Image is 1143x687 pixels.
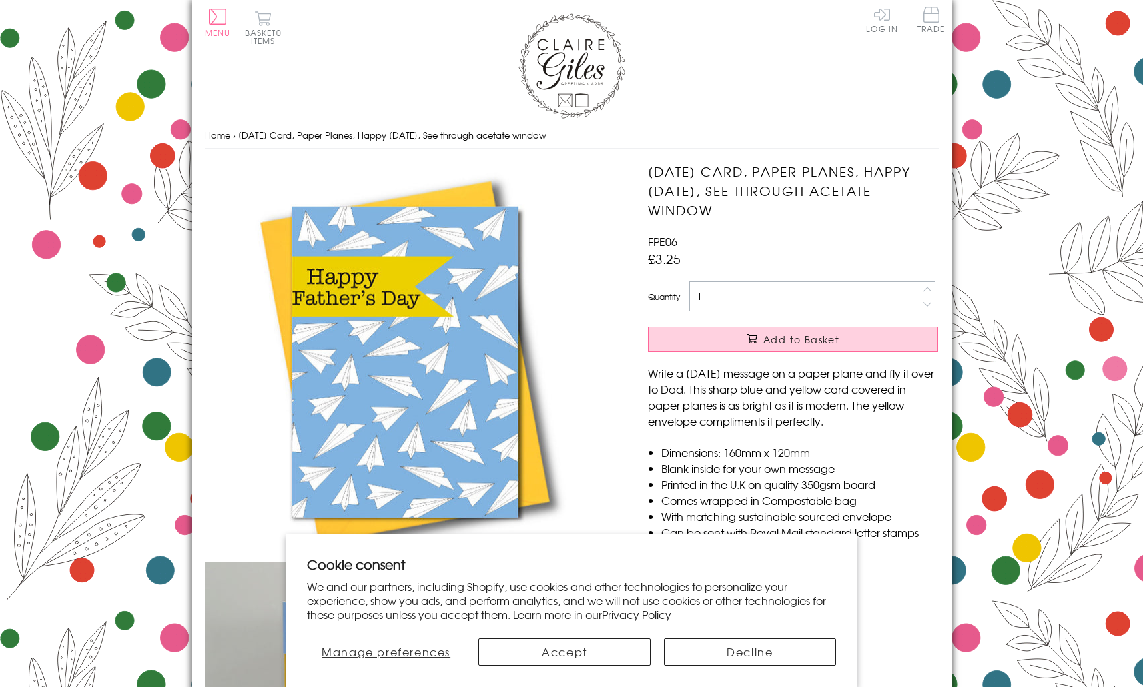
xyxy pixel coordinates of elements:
a: Trade [917,7,945,35]
button: Basket0 items [245,11,282,45]
button: Add to Basket [648,327,938,352]
p: Write a [DATE] message on a paper plane and fly it over to Dad. This sharp blue and yellow card c... [648,365,938,429]
nav: breadcrumbs [205,122,939,149]
a: Log In [866,7,898,33]
li: Dimensions: 160mm x 120mm [661,444,938,460]
h1: [DATE] Card, Paper Planes, Happy [DATE], See through acetate window [648,162,938,219]
button: Manage preferences [307,638,465,666]
a: Home [205,129,230,141]
span: FPE06 [648,233,677,249]
li: Printed in the U.K on quality 350gsm board [661,476,938,492]
img: Claire Giles Greetings Cards [518,13,625,119]
button: Decline [664,638,836,666]
span: Manage preferences [322,644,450,660]
span: Trade [917,7,945,33]
li: Comes wrapped in Compostable bag [661,492,938,508]
li: Can be sent with Royal Mail standard letter stamps [661,524,938,540]
img: Father's Day Card, Paper Planes, Happy Father's Day, See through acetate window [205,162,605,562]
label: Quantity [648,291,680,303]
a: Privacy Policy [602,606,671,622]
span: [DATE] Card, Paper Planes, Happy [DATE], See through acetate window [238,129,546,141]
h2: Cookie consent [307,555,836,574]
p: We and our partners, including Shopify, use cookies and other technologies to personalize your ex... [307,580,836,621]
span: 0 items [251,27,282,47]
span: £3.25 [648,249,681,268]
li: With matching sustainable sourced envelope [661,508,938,524]
li: Blank inside for your own message [661,460,938,476]
span: › [233,129,236,141]
button: Menu [205,9,231,37]
span: Add to Basket [763,333,839,346]
span: Menu [205,27,231,39]
button: Accept [478,638,651,666]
